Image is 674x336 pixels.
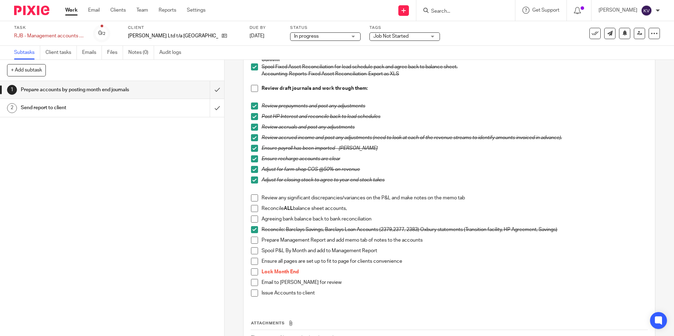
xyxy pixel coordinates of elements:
[14,6,49,15] img: Pixie
[88,7,100,14] a: Email
[262,156,340,161] em: Ensure recharge accounts are clear
[65,7,78,14] a: Work
[262,247,647,254] p: Spool P&L By Month and add to Management Report
[599,7,637,14] p: [PERSON_NAME]
[128,46,154,60] a: Notes (0)
[251,321,285,325] span: Attachments
[262,86,368,91] strong: Review draft journals and work through them:
[7,64,46,76] button: + Add subtask
[262,167,360,172] em: Adjust for farm shop COS @50% on revenue
[250,33,264,38] span: [DATE]
[128,25,241,31] label: Client
[641,5,652,16] img: svg%3E
[294,34,319,39] span: In progress
[262,226,647,233] p: Reconcile: Barclays Savings, Barclays Loan Accounts (2379,2377, 2383) Oxbury statements (Transiti...
[110,7,126,14] a: Clients
[250,25,281,31] label: Due by
[14,32,85,39] div: RJB - Management accounts - Monthly (20th)
[159,7,176,14] a: Reports
[21,102,142,113] h1: Send report to client
[262,279,647,286] p: Email to [PERSON_NAME] for review
[82,46,102,60] a: Emails
[262,70,647,77] p: Accounting-Reports-Fixed Asset Reconciliation-Export as XLS
[45,46,77,60] a: Client tasks
[7,85,17,95] div: 1
[98,29,105,37] div: 0
[262,104,365,108] em: Review prepayments and post any adjustments
[262,178,385,182] em: Adjust for closing stock to agree to year end stock takes
[262,146,378,151] em: Ensure payroll has been imported - [PERSON_NAME]
[107,46,123,60] a: Files
[430,8,494,15] input: Search
[262,56,647,63] p: Confirm
[373,34,409,39] span: Job Not Started
[262,290,647,297] p: Issue Accounts to client
[262,237,647,244] p: Prepare Management Report and add memo tab of notes to the accounts
[262,194,647,201] p: Review any significant discrepancies/variances on the P&L and make notes on the memo tab
[290,25,361,31] label: Status
[262,125,355,130] em: Review accruals and post any adjustments
[187,7,206,14] a: Settings
[262,258,647,265] p: Ensure all pages are set up to fit to page for clients convenience
[159,46,186,60] a: Audit logs
[262,216,647,223] p: Agreeing bank balance back to bank reconciliation
[21,85,142,95] h1: Prepare accounts by posting month end journals
[102,32,105,36] small: /2
[262,135,562,140] em: Review accrued income and post any adjustments (need to look at each of the revenue streams to id...
[262,114,380,119] em: Post HP Interest and reconcile back to lead schedules
[262,205,647,212] p: Reconcile balance sheet accounts,
[532,8,559,13] span: Get Support
[136,7,148,14] a: Team
[369,25,440,31] label: Tags
[262,269,299,274] span: Lock Month End
[14,25,85,31] label: Task
[262,63,647,70] p: Spool Fixed Asset Reconciliation for lead schedule pack and agree back to balance sheet.
[284,206,293,211] strong: ALL
[14,46,40,60] a: Subtasks
[7,103,17,113] div: 2
[128,32,218,39] p: [PERSON_NAME] Ltd t/a [GEOGRAPHIC_DATA]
